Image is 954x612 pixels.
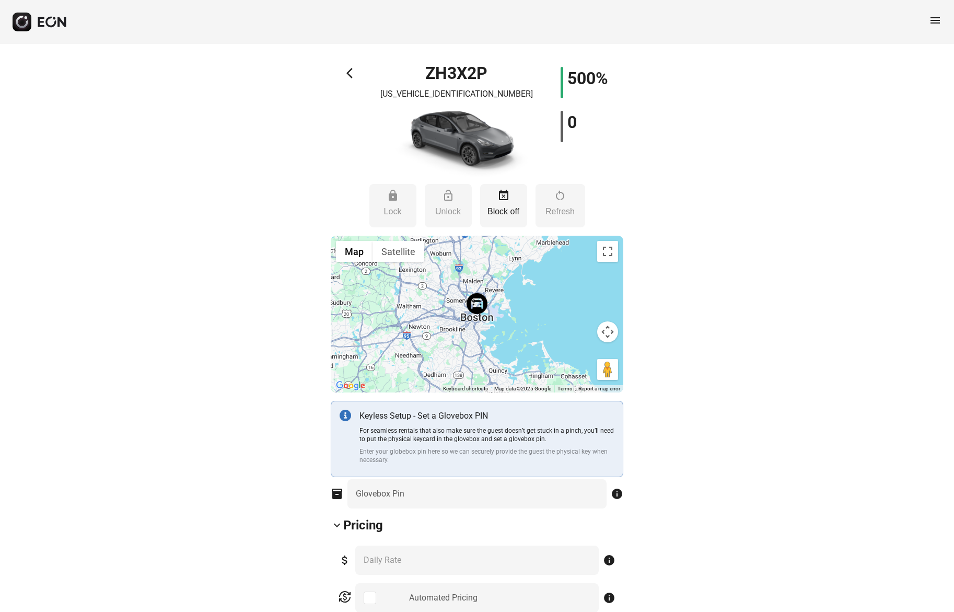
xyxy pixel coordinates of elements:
button: Show street map [336,241,373,262]
span: event_busy [497,189,510,202]
span: currency_exchange [339,591,351,603]
label: Glovebox Pin [356,488,404,500]
span: info [603,592,615,604]
button: Toggle fullscreen view [597,241,618,262]
span: Map data ©2025 Google [494,386,551,391]
p: For seamless rentals that also make sure the guest doesn’t get stuck in a pinch, you’ll need to p... [359,426,614,443]
h1: 0 [567,116,577,129]
h1: ZH3X2P [425,67,487,79]
a: Open this area in Google Maps (opens a new window) [333,379,368,392]
button: Block off [480,184,527,227]
span: info [611,488,623,500]
span: keyboard_arrow_down [331,519,343,532]
a: Terms (opens in new tab) [557,386,572,391]
img: car [383,105,530,178]
img: Google [333,379,368,392]
p: Keyless Setup - Set a Glovebox PIN [359,410,614,422]
button: Show satellite imagery [373,241,424,262]
h1: 500% [567,72,608,85]
button: Map camera controls [597,321,618,342]
span: inventory_2 [331,488,343,500]
p: [US_VEHICLE_IDENTIFICATION_NUMBER] [380,88,533,100]
img: info [340,410,351,421]
a: Report a map error [578,386,620,391]
span: info [603,554,615,567]
span: attach_money [339,554,351,567]
button: Drag Pegman onto the map to open Street View [597,359,618,380]
span: arrow_back_ios [346,67,359,79]
p: Enter your globebox pin here so we can securely provide the guest the physical key when necessary. [359,447,614,464]
p: Block off [485,205,522,218]
div: Automated Pricing [409,592,478,604]
button: Keyboard shortcuts [443,385,488,392]
h2: Pricing [343,517,383,534]
span: menu [929,14,941,27]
